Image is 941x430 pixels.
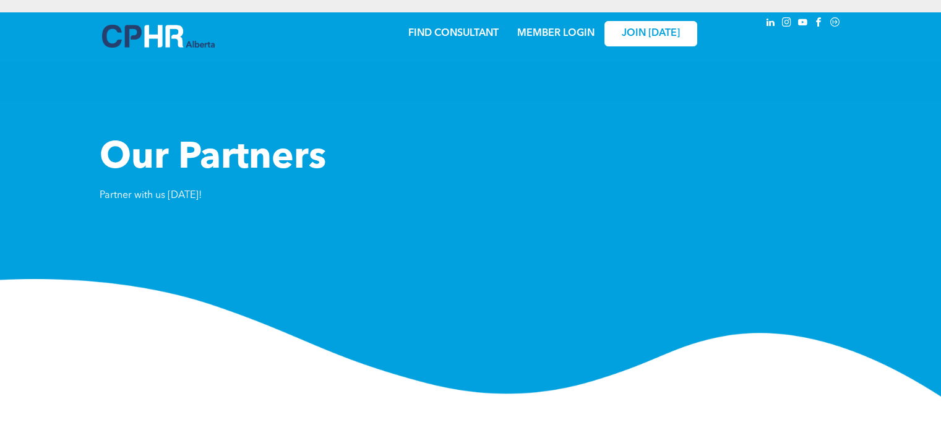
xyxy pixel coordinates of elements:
a: instagram [780,15,794,32]
a: MEMBER LOGIN [517,28,595,38]
a: FIND CONSULTANT [408,28,499,38]
a: facebook [812,15,826,32]
a: JOIN [DATE] [604,21,697,46]
span: JOIN [DATE] [622,28,680,40]
a: linkedin [764,15,778,32]
a: Social network [828,15,842,32]
img: A blue and white logo for cp alberta [102,25,215,48]
a: youtube [796,15,810,32]
span: Our Partners [100,140,326,177]
span: Partner with us [DATE]! [100,191,202,200]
